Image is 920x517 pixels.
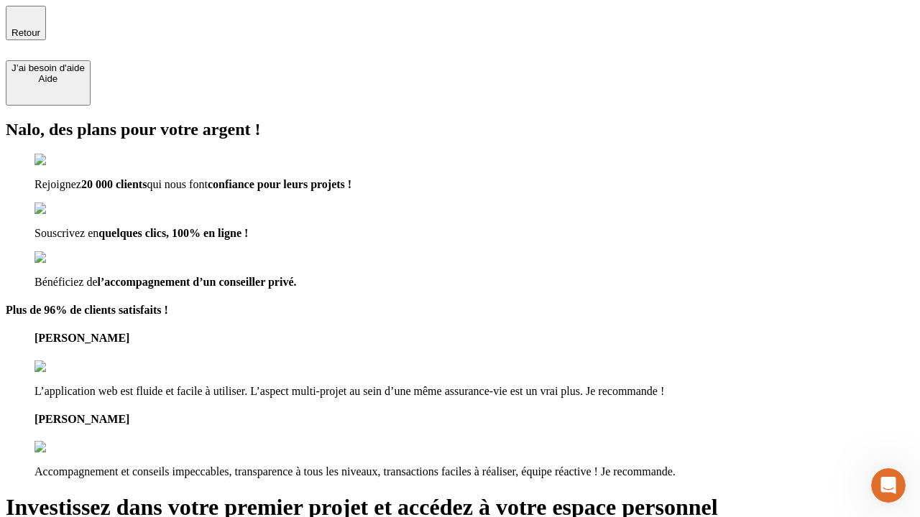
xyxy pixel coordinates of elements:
span: quelques clics, 100% en ligne ! [98,227,248,239]
span: 20 000 clients [81,178,147,190]
img: checkmark [34,251,96,264]
img: checkmark [34,202,96,215]
h2: Nalo, des plans pour votre argent ! [6,120,914,139]
h4: Plus de 96% de clients satisfaits ! [6,304,914,317]
img: checkmark [34,154,96,167]
span: Bénéficiez de [34,276,98,288]
div: J’ai besoin d'aide [11,62,85,73]
iframe: Intercom live chat [871,468,906,503]
button: Retour [6,6,46,40]
p: Accompagnement et conseils impeccables, transparence à tous les niveaux, transactions faciles à r... [34,465,914,478]
span: Rejoignez [34,178,81,190]
p: L’application web est fluide et facile à utiliser. L’aspect multi-projet au sein d’une même assur... [34,385,914,398]
h4: [PERSON_NAME] [34,332,914,345]
h4: [PERSON_NAME] [34,413,914,426]
span: Retour [11,27,40,38]
span: l’accompagnement d’un conseiller privé. [98,276,297,288]
img: reviews stars [34,441,106,454]
span: qui nous font [147,178,207,190]
div: Aide [11,73,85,84]
span: Souscrivez en [34,227,98,239]
button: J’ai besoin d'aideAide [6,60,91,106]
span: confiance pour leurs projets ! [208,178,351,190]
img: reviews stars [34,360,106,373]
